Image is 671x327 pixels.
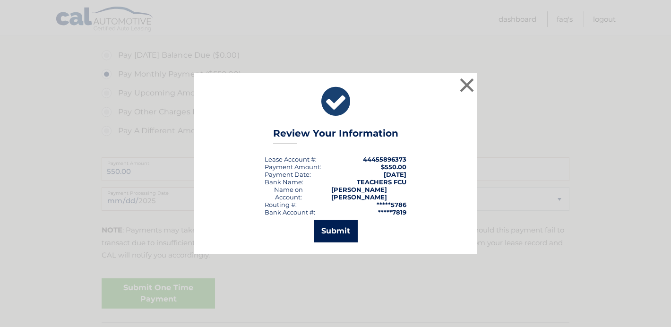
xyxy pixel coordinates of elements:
[381,163,406,171] span: $550.00
[265,178,303,186] div: Bank Name:
[265,155,317,163] div: Lease Account #:
[314,220,358,242] button: Submit
[265,171,311,178] div: :
[265,186,312,201] div: Name on Account:
[457,76,476,95] button: ×
[384,171,406,178] span: [DATE]
[265,208,315,216] div: Bank Account #:
[331,186,387,201] strong: [PERSON_NAME] [PERSON_NAME]
[273,128,398,144] h3: Review Your Information
[265,201,297,208] div: Routing #:
[265,171,310,178] span: Payment Date
[363,155,406,163] strong: 44455896373
[265,163,321,171] div: Payment Amount:
[357,178,406,186] strong: TEACHERS FCU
